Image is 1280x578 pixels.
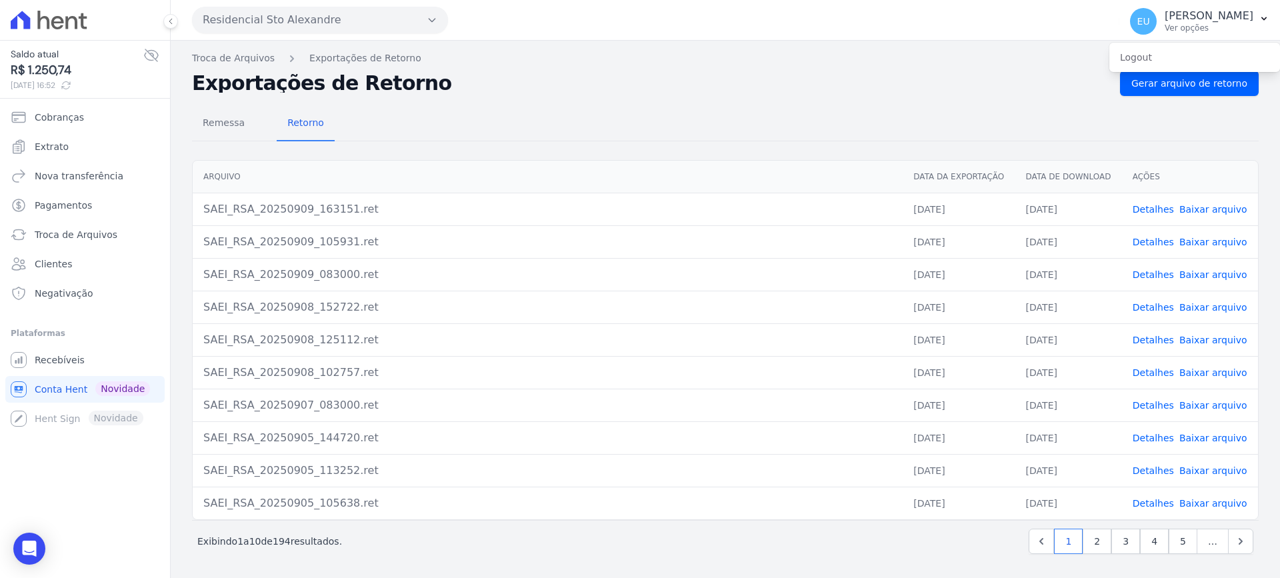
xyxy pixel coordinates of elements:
[35,199,92,212] span: Pagamentos
[203,234,892,250] div: SAEI_RSA_20250909_105931.ret
[1015,389,1122,421] td: [DATE]
[249,536,261,547] span: 10
[1179,302,1247,313] a: Baixar arquivo
[192,74,1109,93] h2: Exportações de Retorno
[277,107,335,141] a: Retorno
[1015,454,1122,487] td: [DATE]
[35,169,123,183] span: Nova transferência
[309,51,421,65] a: Exportações de Retorno
[1015,258,1122,291] td: [DATE]
[5,280,165,307] a: Negativação
[1169,529,1197,554] a: 5
[11,104,159,432] nav: Sidebar
[1133,465,1174,476] a: Detalhes
[903,193,1015,225] td: [DATE]
[5,347,165,373] a: Recebíveis
[13,533,45,565] div: Open Intercom Messenger
[35,353,85,367] span: Recebíveis
[1015,193,1122,225] td: [DATE]
[35,111,84,124] span: Cobranças
[903,487,1015,519] td: [DATE]
[203,397,892,413] div: SAEI_RSA_20250907_083000.ret
[1133,335,1174,345] a: Detalhes
[192,107,255,141] a: Remessa
[35,257,72,271] span: Clientes
[903,258,1015,291] td: [DATE]
[11,325,159,341] div: Plataformas
[203,495,892,511] div: SAEI_RSA_20250905_105638.ret
[1165,23,1253,33] p: Ver opções
[1083,529,1111,554] a: 2
[5,104,165,131] a: Cobranças
[1015,225,1122,258] td: [DATE]
[903,291,1015,323] td: [DATE]
[1140,529,1169,554] a: 4
[193,161,903,193] th: Arquivo
[903,389,1015,421] td: [DATE]
[1131,77,1247,90] span: Gerar arquivo de retorno
[203,365,892,381] div: SAEI_RSA_20250908_102757.ret
[11,61,143,79] span: R$ 1.250,74
[35,140,69,153] span: Extrato
[903,225,1015,258] td: [DATE]
[1179,498,1247,509] a: Baixar arquivo
[1133,498,1174,509] a: Detalhes
[1054,529,1083,554] a: 1
[203,267,892,283] div: SAEI_RSA_20250909_083000.ret
[192,7,448,33] button: Residencial Sto Alexandre
[1197,529,1229,554] span: …
[903,356,1015,389] td: [DATE]
[195,109,253,136] span: Remessa
[1133,204,1174,215] a: Detalhes
[1109,45,1280,69] a: Logout
[279,109,332,136] span: Retorno
[1119,3,1280,40] button: EU [PERSON_NAME] Ver opções
[1133,302,1174,313] a: Detalhes
[95,381,150,396] span: Novidade
[1015,356,1122,389] td: [DATE]
[273,536,291,547] span: 194
[5,221,165,248] a: Troca de Arquivos
[192,51,1259,65] nav: Breadcrumb
[1015,161,1122,193] th: Data de Download
[1228,529,1253,554] a: Next
[11,47,143,61] span: Saldo atual
[197,535,342,548] p: Exibindo a de resultados.
[1122,161,1258,193] th: Ações
[903,421,1015,454] td: [DATE]
[35,287,93,300] span: Negativação
[1179,433,1247,443] a: Baixar arquivo
[203,430,892,446] div: SAEI_RSA_20250905_144720.ret
[1179,237,1247,247] a: Baixar arquivo
[1133,237,1174,247] a: Detalhes
[1179,335,1247,345] a: Baixar arquivo
[5,163,165,189] a: Nova transferência
[203,332,892,348] div: SAEI_RSA_20250908_125112.ret
[237,536,243,547] span: 1
[1015,487,1122,519] td: [DATE]
[1179,204,1247,215] a: Baixar arquivo
[1137,17,1150,26] span: EU
[1133,269,1174,280] a: Detalhes
[1120,71,1259,96] a: Gerar arquivo de retorno
[11,79,143,91] span: [DATE] 16:52
[903,454,1015,487] td: [DATE]
[903,323,1015,356] td: [DATE]
[5,251,165,277] a: Clientes
[1133,433,1174,443] a: Detalhes
[1111,529,1140,554] a: 3
[192,51,275,65] a: Troca de Arquivos
[203,299,892,315] div: SAEI_RSA_20250908_152722.ret
[203,201,892,217] div: SAEI_RSA_20250909_163151.ret
[1179,400,1247,411] a: Baixar arquivo
[1165,9,1253,23] p: [PERSON_NAME]
[1133,367,1174,378] a: Detalhes
[1133,400,1174,411] a: Detalhes
[903,161,1015,193] th: Data da Exportação
[1029,529,1054,554] a: Previous
[35,228,117,241] span: Troca de Arquivos
[5,133,165,160] a: Extrato
[5,376,165,403] a: Conta Hent Novidade
[203,463,892,479] div: SAEI_RSA_20250905_113252.ret
[1179,367,1247,378] a: Baixar arquivo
